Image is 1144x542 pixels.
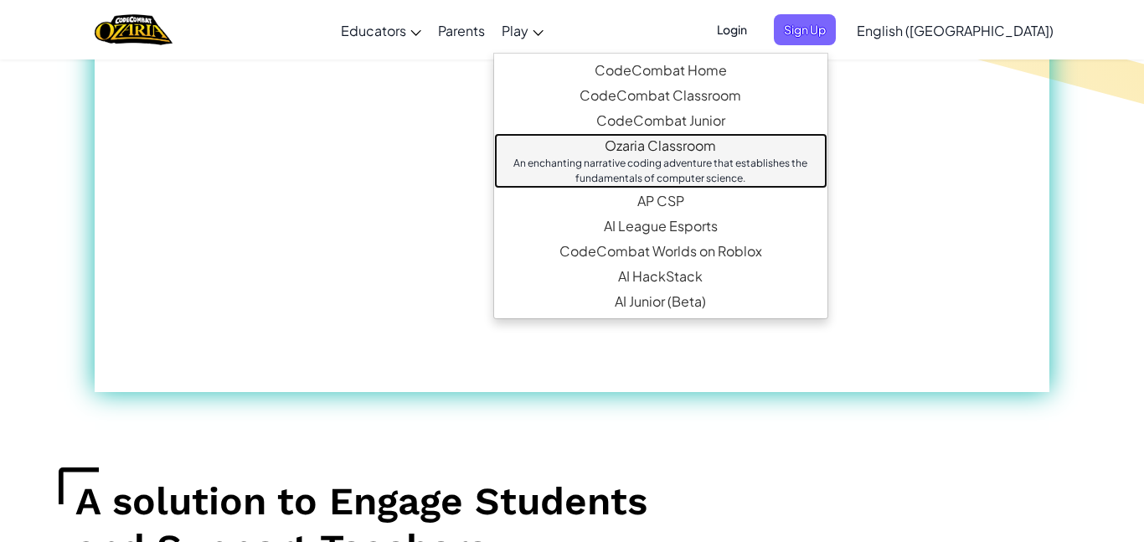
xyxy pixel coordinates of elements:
[494,58,827,83] a: CodeCombat HomeWith access to all 530 levels and exclusive features like pets, premium only items...
[707,14,757,45] button: Login
[493,8,552,53] a: Play
[848,8,1062,53] a: English ([GEOGRAPHIC_DATA])
[511,156,811,186] div: An enchanting narrative coding adventure that establishes the fundamentals of computer science.
[494,188,827,214] a: AP CSPEndorsed by the College Board, our AP CSP curriculum provides game-based and turnkey tools ...
[494,133,827,188] a: Ozaria ClassroomAn enchanting narrative coding adventure that establishes the fundamentals of com...
[774,14,836,45] button: Sign Up
[494,83,827,108] a: CodeCombat Classroom
[95,13,173,47] a: Ozaria by CodeCombat logo
[95,13,173,47] img: Home
[494,239,827,264] a: CodeCombat Worlds on RobloxThis MMORPG teaches Lua coding and provides a real-world platform to c...
[494,108,827,133] a: CodeCombat JuniorOur flagship K-5 curriculum features a progression of learning levels that teach...
[502,22,528,39] span: Play
[494,214,827,239] a: AI League EsportsAn epic competitive coding esports platform that encourages creative programming...
[494,264,827,289] a: AI HackStackThe first generative AI companion tool specifically crafted for those new to AI with ...
[341,22,406,39] span: Educators
[857,22,1054,39] span: English ([GEOGRAPHIC_DATA])
[332,8,430,53] a: Educators
[430,8,493,53] a: Parents
[494,289,827,314] a: AI Junior (Beta)Introduces multimodal generative AI in a simple and intuitive platform designed s...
